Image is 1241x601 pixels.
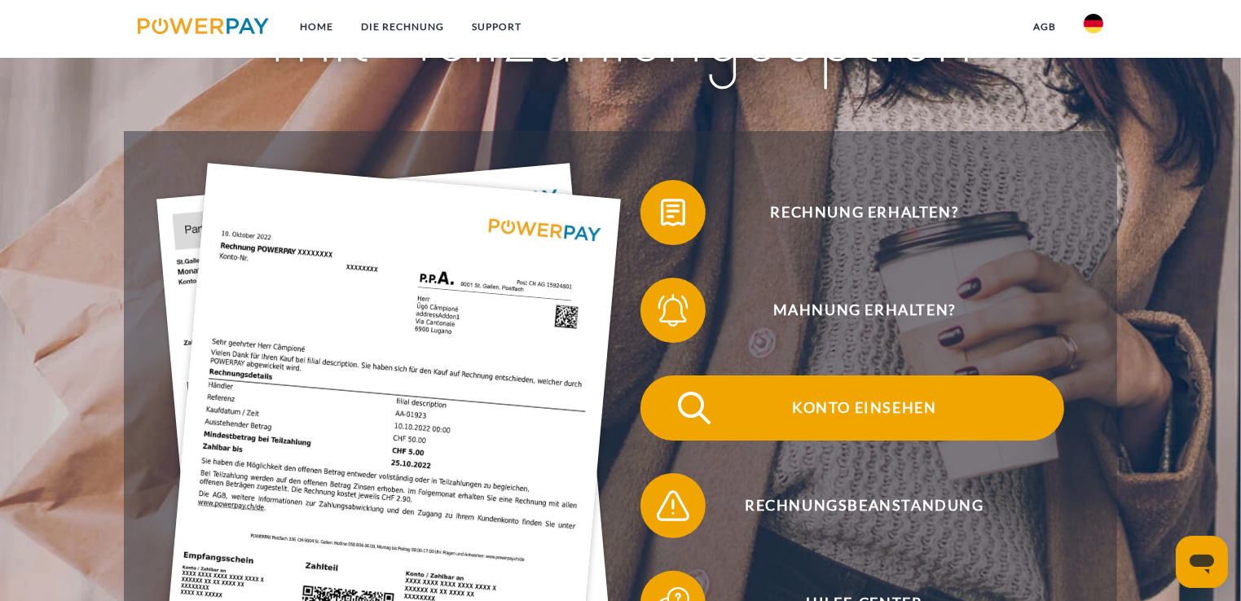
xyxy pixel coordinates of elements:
[1019,12,1070,42] a: agb
[347,12,458,42] a: DIE RECHNUNG
[1176,536,1228,588] iframe: Schaltfläche zum Öffnen des Messaging-Fensters
[665,180,1064,245] span: Rechnung erhalten?
[640,180,1064,245] button: Rechnung erhalten?
[665,278,1064,343] span: Mahnung erhalten?
[665,375,1064,441] span: Konto einsehen
[653,485,693,526] img: qb_warning.svg
[640,278,1064,343] button: Mahnung erhalten?
[640,375,1064,441] button: Konto einsehen
[674,388,715,428] img: qb_search.svg
[665,473,1064,538] span: Rechnungsbeanstandung
[286,12,347,42] a: Home
[1084,14,1103,33] img: de
[138,18,269,34] img: logo-powerpay.svg
[653,192,693,233] img: qb_bill.svg
[653,290,693,331] img: qb_bell.svg
[640,473,1064,538] button: Rechnungsbeanstandung
[458,12,535,42] a: SUPPORT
